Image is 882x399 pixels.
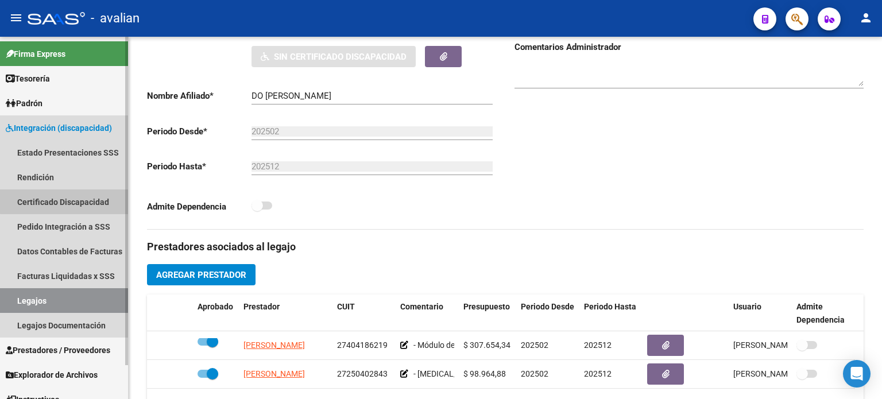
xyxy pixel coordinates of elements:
mat-icon: person [859,11,873,25]
span: Admite Dependencia [796,302,845,324]
span: Periodo Desde [521,302,574,311]
datatable-header-cell: Usuario [729,295,792,332]
button: Agregar Prestador [147,264,256,285]
p: Admite Dependencia [147,200,252,213]
datatable-header-cell: CUIT [332,295,396,332]
span: $ 98.964,88 [463,369,506,378]
span: Sin Certificado Discapacidad [274,52,407,62]
span: 27250402843 [337,369,388,378]
span: - Módulo de maestra de apoyo: [PERSON_NAME] resol. vigente. [413,340,637,350]
div: Open Intercom Messenger [843,360,871,388]
span: Aprobado [198,302,233,311]
h3: Comentarios Administrador [514,41,864,53]
datatable-header-cell: Presupuesto [459,295,516,332]
span: Tesorería [6,72,50,85]
span: Explorador de Archivos [6,369,98,381]
datatable-header-cell: Comentario [396,295,459,332]
span: 202512 [584,340,612,350]
datatable-header-cell: Prestador [239,295,332,332]
span: Padrón [6,97,42,110]
span: 202502 [521,340,548,350]
p: Nombre Afiliado [147,90,252,102]
span: - avalian [91,6,140,31]
span: 202502 [521,369,548,378]
span: $ 307.654,34 [463,340,510,350]
span: Prestador [243,302,280,311]
datatable-header-cell: Aprobado [193,295,239,332]
span: Usuario [733,302,761,311]
span: Presupuesto [463,302,510,311]
span: Firma Express [6,48,65,60]
span: Análisis Afiliado [334,28,396,38]
datatable-header-cell: Periodo Hasta [579,295,643,332]
span: Integración (discapacidad) [6,122,112,134]
span: Prestadores / Proveedores [6,344,110,357]
span: Agregar Prestador [156,270,246,280]
datatable-header-cell: Admite Dependencia [792,295,855,332]
span: 202512 [584,369,612,378]
span: 27404186219 [337,340,388,350]
span: [PERSON_NAME] [DATE] [733,369,823,378]
span: CUIT [337,302,355,311]
datatable-header-cell: Periodo Desde [516,295,579,332]
h3: Prestadores asociados al legajo [147,239,864,255]
span: [PERSON_NAME] [243,340,305,350]
mat-icon: menu [9,11,23,25]
span: [PERSON_NAME] [DATE] [733,340,823,350]
span: Periodo Hasta [584,302,636,311]
span: - [MEDICAL_DATA]: 2 ss semanales - [PERSON_NAME] - Valor resol. vigente. [413,369,679,378]
p: Periodo Desde [147,125,252,138]
span: [PERSON_NAME] [243,369,305,378]
span: Comentario [400,302,443,311]
p: Periodo Hasta [147,160,252,173]
button: Sin Certificado Discapacidad [252,46,416,67]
